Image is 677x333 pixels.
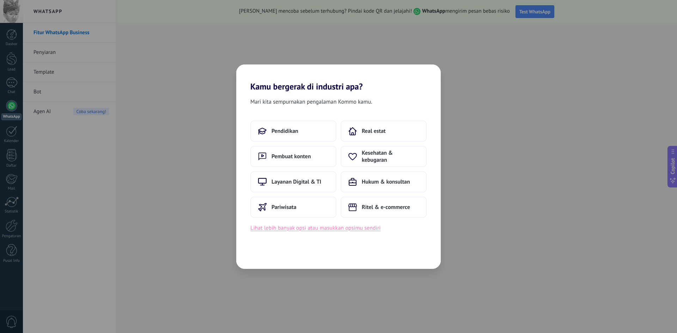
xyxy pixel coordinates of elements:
span: Ritel & e-commerce [362,204,410,211]
button: Layanan Digital & TI [250,171,336,192]
span: Pendidikan [272,128,298,135]
span: Kesehatan & kebugaran [362,149,419,164]
span: Pembuat konten [272,153,311,160]
button: Ritel & e-commerce [341,197,427,218]
button: Pendidikan [250,121,336,142]
button: Lihat lebih banyak opsi atau masukkan opsimu sendiri [250,223,381,233]
button: Pariwisata [250,197,336,218]
span: Mari kita sempurnakan pengalaman Kommo kamu. [250,97,372,106]
button: Hukum & konsultan [341,171,427,192]
button: Real estat [341,121,427,142]
h2: Kamu bergerak di industri apa? [236,64,441,92]
button: Pembuat konten [250,146,336,167]
span: Layanan Digital & TI [272,178,321,185]
span: Pariwisata [272,204,297,211]
span: Real estat [362,128,386,135]
button: Kesehatan & kebugaran [341,146,427,167]
span: Hukum & konsultan [362,178,410,185]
